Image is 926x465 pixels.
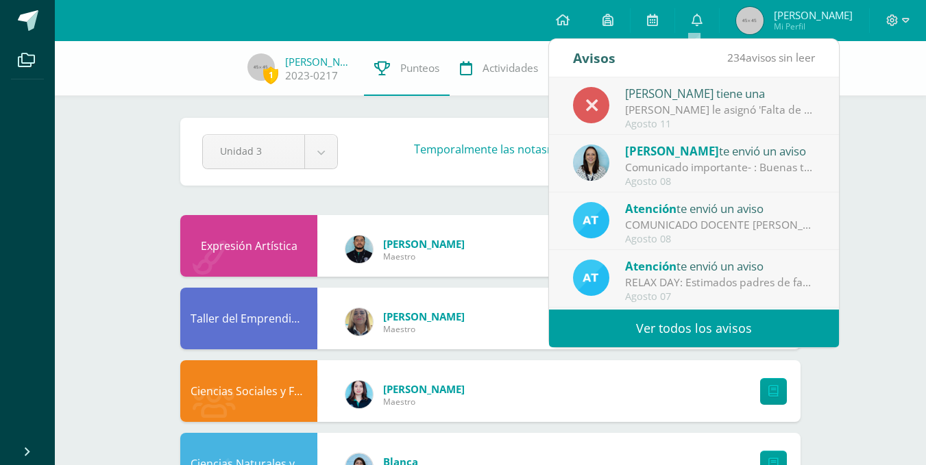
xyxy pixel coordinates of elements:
[263,66,278,84] span: 1
[625,160,816,175] div: Comunicado importante- : Buenas tardes estimados padres de familia, Les compartimos información i...
[383,396,465,407] span: Maestro
[625,275,816,290] div: RELAX DAY: Estimados padres de familia, Les compartimos el información importante. Feliz tarde.
[180,360,317,422] div: Ciencias Sociales y Formación Ciudadana
[573,39,616,77] div: Avisos
[727,50,815,65] span: avisos sin leer
[414,141,714,157] h3: Temporalmente las notas .
[220,135,287,167] span: Unidad 3
[450,41,548,96] a: Actividades
[625,234,816,245] div: Agosto 08
[180,215,317,277] div: Expresión Artística
[345,381,373,408] img: cccdcb54ef791fe124cc064e0dd18e00.png
[625,199,816,217] div: te envió un aviso
[180,288,317,349] div: Taller del Emprendimiento
[383,310,465,323] a: [PERSON_NAME]
[625,118,816,130] div: Agosto 11
[547,141,711,157] strong: no se encuentran disponibles
[285,68,338,83] a: 2023-0217
[625,102,816,118] div: [PERSON_NAME] le asignó 'Falta de respeto a compañeros(s)' al alumno [PERSON_NAME]. Además indicó...
[549,310,839,347] a: Ver todos los avisos
[774,8,853,22] span: [PERSON_NAME]
[573,144,609,181] img: aed16db0a88ebd6752f21681ad1200a1.png
[573,202,609,238] img: 9fc725f787f6a993fc92a288b7a8b70c.png
[625,291,816,303] div: Agosto 07
[364,41,450,96] a: Punteos
[625,258,677,274] span: Atención
[383,323,465,335] span: Maestro
[625,257,816,275] div: te envió un aviso
[483,61,538,75] span: Actividades
[625,143,719,159] span: [PERSON_NAME]
[625,142,816,160] div: te envió un aviso
[345,236,373,263] img: 9f25a704c7e525b5c9fe1d8c113699e7.png
[736,7,764,34] img: 45x45
[727,50,746,65] span: 234
[383,382,465,396] a: [PERSON_NAME]
[774,21,853,32] span: Mi Perfil
[285,55,354,68] a: [PERSON_NAME]
[625,176,816,188] div: Agosto 08
[625,84,816,102] div: [PERSON_NAME] tiene una
[345,308,373,336] img: c96224e79309de7917ae934cbb5c0b01.png
[247,53,275,81] img: 45x45
[573,260,609,296] img: 9fc725f787f6a993fc92a288b7a8b70c.png
[203,135,337,168] a: Unidad 3
[383,237,465,251] a: [PERSON_NAME]
[400,61,439,75] span: Punteos
[625,217,816,233] div: COMUNICADO DOCENTE DE INGLÉS: Estimados padres de familia, Les compartimos información para su co...
[548,41,648,96] a: Trayectoria
[625,201,677,216] span: Atención
[383,251,465,262] span: Maestro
